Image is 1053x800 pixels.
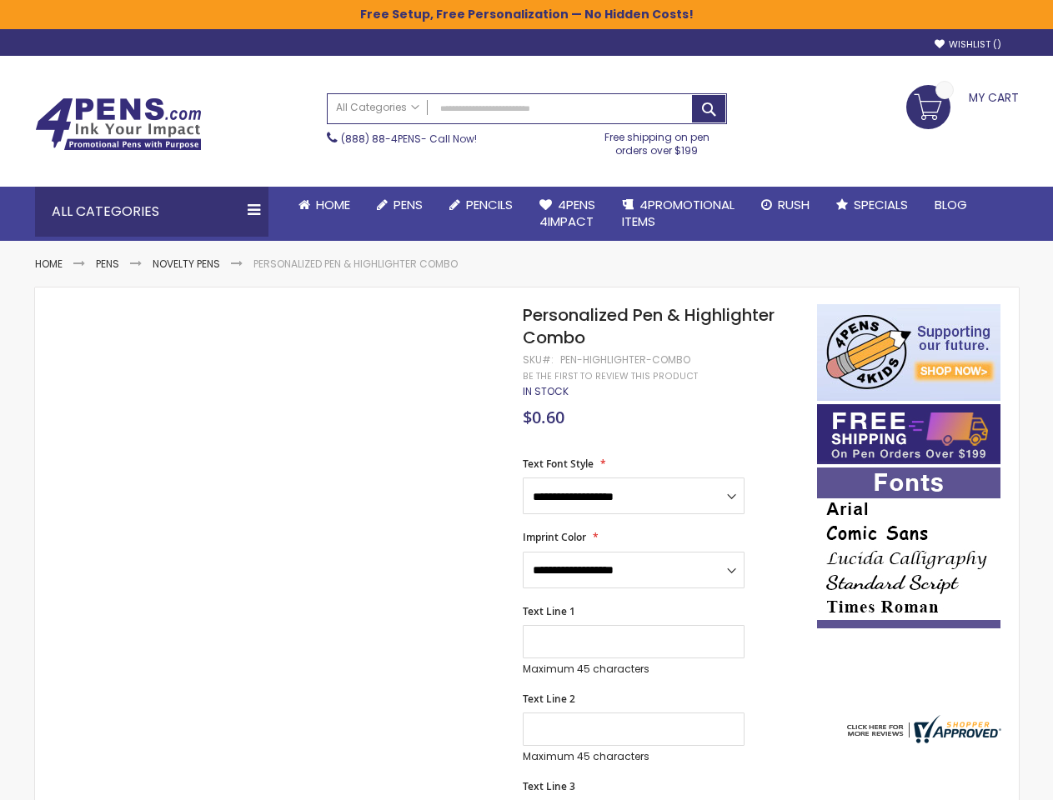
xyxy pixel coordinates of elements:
[341,132,421,146] a: (888) 88-4PENS
[526,187,609,241] a: 4Pens4impact
[817,404,1000,464] img: Free shipping on orders over $199
[587,124,727,157] div: Free shipping on pen orders over $199
[778,196,810,213] span: Rush
[817,304,1000,401] img: 4pens 4 kids
[609,187,748,241] a: 4PROMOTIONALITEMS
[523,370,698,382] a: Be the first to review this product
[817,467,1000,628] img: font-personalization-examples
[622,196,735,230] span: 4PROMOTIONAL ITEMS
[935,196,967,213] span: Blog
[523,530,586,544] span: Imprint Color
[539,196,595,230] span: 4Pens 4impact
[748,187,823,223] a: Rush
[523,692,575,706] span: Text Line 2
[523,457,594,471] span: Text Font Style
[253,257,458,271] li: Personalized Pen & Highlighter Combo
[364,187,436,223] a: Pens
[523,779,575,793] span: Text Line 3
[523,352,554,367] strong: SKU
[843,732,1001,747] a: 4pens.com certificate URL
[35,187,268,237] div: All Categories
[466,196,513,213] span: Pencils
[328,94,428,122] a: All Categories
[153,257,220,271] a: Novelty Pens
[523,406,564,428] span: $0.60
[854,196,908,213] span: Specials
[436,187,526,223] a: Pencils
[336,101,419,114] span: All Categories
[285,187,364,223] a: Home
[316,196,350,213] span: Home
[921,187,980,223] a: Blog
[523,385,569,398] div: Availability
[96,257,119,271] a: Pens
[523,662,745,676] p: Maximum 45 characters
[560,353,690,367] div: PEN-HIGHLIGHTER-COMBO
[341,132,477,146] span: - Call Now!
[523,750,745,763] p: Maximum 45 characters
[35,257,63,271] a: Home
[523,384,569,398] span: In stock
[843,715,1001,743] img: 4pens.com widget logo
[394,196,423,213] span: Pens
[823,187,921,223] a: Specials
[523,604,575,618] span: Text Line 1
[35,97,202,151] img: 4Pens Custom Pens and Promotional Products
[523,303,775,349] span: Personalized Pen & Highlighter Combo
[935,38,1001,51] a: Wishlist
